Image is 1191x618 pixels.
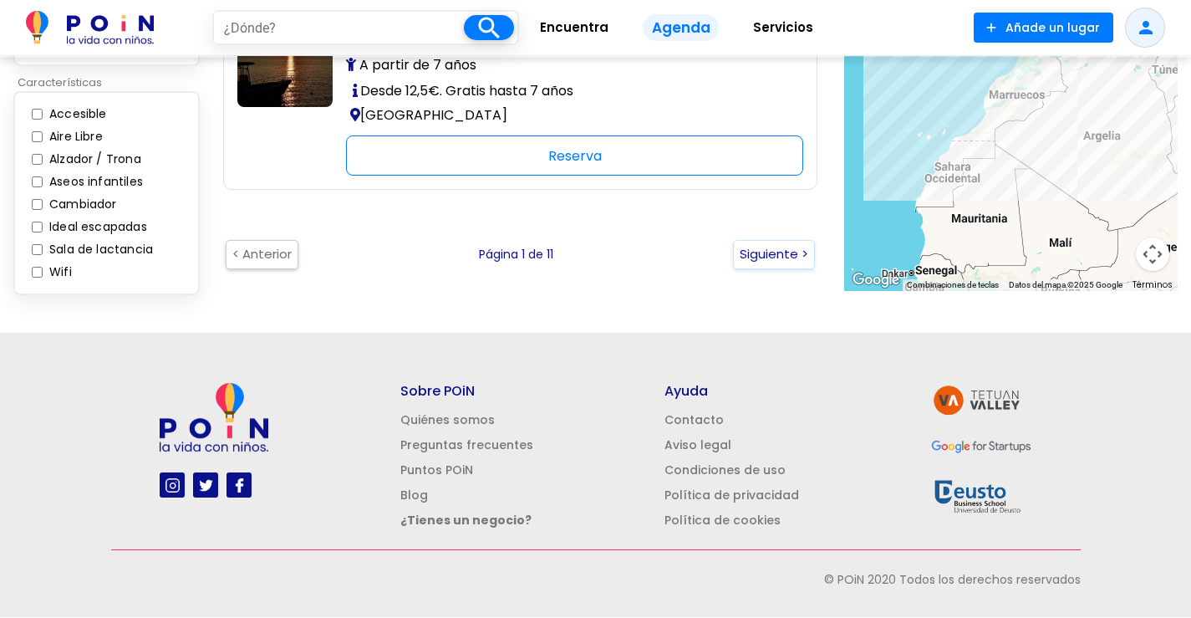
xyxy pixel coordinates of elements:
[931,476,1023,516] img: Deusto
[664,512,781,529] a: Política de cookies
[931,434,1031,458] img: GFS
[400,383,533,399] h5: Sobre POiN
[848,269,903,291] img: Google
[162,475,183,496] img: instagram
[237,12,803,176] a: con-ninos-en-mallorca-visita-guiada-paseo-en-catamaran-illetas-desde-palma Paseo en catamarán a I...
[746,14,821,41] span: Servicios
[733,240,815,269] button: Siguiente >
[400,512,532,529] a: ¿Tienes un negocio?
[664,462,786,478] a: Condiciones de uso
[931,383,1023,417] img: tetuan valley
[45,173,143,191] label: Aseos infantiles
[1136,237,1169,271] button: Controles de visualización del mapa
[214,12,464,43] input: ¿Dónde?
[475,13,504,43] i: search
[848,269,903,291] a: Abre esta zona en Google Maps (se abre en una nueva ventana)
[196,475,216,496] img: twitter
[94,567,1081,592] p: © POiN 2020 Todos los derechos reservados
[45,196,117,213] label: Cambiador
[907,279,999,291] button: Combinaciones de teclas
[1009,280,1122,289] span: Datos del mapa ©2025 Google
[974,13,1113,43] button: Añade un lugar
[346,55,480,75] span: A partir de 7 años
[400,437,533,453] a: Preguntas frecuentes
[732,8,834,49] a: Servicios
[664,411,724,428] a: Contacto
[237,12,333,107] img: con-ninos-en-mallorca-visita-guiada-paseo-en-catamaran-illetas-desde-palma
[45,128,103,146] label: Aire Libre
[1132,278,1173,291] a: Términos (se abre en una nueva pestaña)
[479,246,553,263] p: Página 1 de 11
[664,437,731,453] a: Aviso legal
[45,151,141,168] label: Alzador / Trona
[346,103,790,127] p: [GEOGRAPHIC_DATA]
[229,475,250,496] img: facebook
[400,462,473,478] a: Puntos POiN
[226,240,298,269] button: < Anterior
[13,74,210,91] p: Características
[400,487,428,503] a: Blog
[629,8,731,49] a: Agenda
[400,411,495,428] a: Quiénes somos
[519,8,629,49] a: Encuentra
[26,11,154,44] img: POiN
[45,218,147,236] label: Ideal escapadas
[664,487,799,503] a: Política de privacidad
[346,79,790,103] p: Desde 12,5€. Gratis hasta 7 años
[346,135,803,176] div: Reserva
[45,263,72,281] label: Wifi
[643,14,718,42] span: Agenda
[45,105,107,123] label: Accesible
[45,241,153,258] label: Sala de lactancia
[532,14,616,41] span: Encuentra
[664,383,799,399] h5: Ayuda
[160,383,268,452] img: poin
